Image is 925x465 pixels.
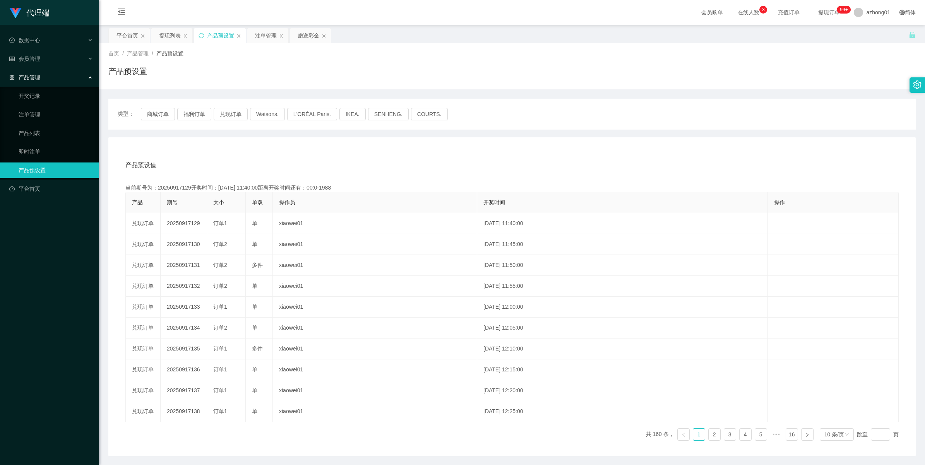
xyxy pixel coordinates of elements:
i: 图标: close [140,34,145,38]
td: 20250917134 [161,318,207,338]
td: 兑现订单 [126,359,161,380]
td: 20250917136 [161,359,207,380]
td: 兑现订单 [126,380,161,401]
td: 20250917138 [161,401,207,422]
span: 产品预设值 [125,161,156,170]
i: 图标: menu-fold [108,0,135,25]
a: 注单管理 [19,107,93,122]
span: 订单2 [213,283,227,289]
i: 图标: setting [913,80,922,89]
td: [DATE] 12:20:00 [477,380,768,401]
td: [DATE] 11:40:00 [477,213,768,234]
li: 2 [708,428,721,441]
span: 单 [252,325,257,331]
li: 1 [693,428,705,441]
td: xiaowei01 [273,255,477,276]
i: 图标: close [322,34,326,38]
span: 操作 [774,199,785,205]
td: 兑现订单 [126,401,161,422]
span: 单 [252,304,257,310]
span: 订单1 [213,366,227,373]
a: 产品预设置 [19,162,93,178]
i: 图标: left [681,433,686,437]
i: 图标: sync [199,33,204,38]
div: 10 条/页 [824,429,844,440]
button: Watsons. [250,108,285,120]
td: 20250917133 [161,297,207,318]
td: 20250917135 [161,338,207,359]
span: 大小 [213,199,224,205]
td: xiaowei01 [273,297,477,318]
span: 单 [252,408,257,414]
span: 单 [252,220,257,226]
li: 共 160 条， [646,428,674,441]
td: 兑现订单 [126,318,161,338]
div: 注单管理 [255,28,277,43]
span: 单 [252,387,257,393]
button: 兑现订单 [214,108,248,120]
span: 订单2 [213,262,227,268]
td: 兑现订单 [126,276,161,297]
div: 赠送彩金 [298,28,319,43]
a: 产品列表 [19,125,93,141]
td: 兑现订单 [126,213,161,234]
i: 图标: close [279,34,284,38]
span: 单双 [252,199,263,205]
div: 产品预设置 [207,28,234,43]
sup: 3 [759,6,767,14]
span: 会员管理 [9,56,40,62]
a: 即时注单 [19,144,93,159]
div: 当前期号为：20250917129开奖时间：[DATE] 11:40:00距离开奖时间还有：00:0-1988 [125,184,899,192]
a: 16 [786,429,798,440]
span: 订单1 [213,220,227,226]
a: 3 [724,429,736,440]
i: 图标: appstore-o [9,75,15,80]
span: 操作员 [279,199,295,205]
sup: 1216 [837,6,851,14]
a: 开奖记录 [19,88,93,104]
span: 订单2 [213,325,227,331]
p: 3 [762,6,765,14]
div: 跳至 页 [857,428,899,441]
button: IKEA. [339,108,366,120]
td: 兑现订单 [126,234,161,255]
span: 多件 [252,345,263,352]
td: 20250917129 [161,213,207,234]
td: [DATE] 12:10:00 [477,338,768,359]
i: 图标: global [899,10,905,15]
td: xiaowei01 [273,213,477,234]
span: 多件 [252,262,263,268]
li: 上一页 [677,428,690,441]
img: logo.9652507e.png [9,8,22,19]
span: 产品 [132,199,143,205]
button: L'ORÉAL Paris. [287,108,337,120]
i: 图标: unlock [909,31,916,38]
li: 5 [755,428,767,441]
td: [DATE] 12:15:00 [477,359,768,380]
td: xiaowei01 [273,234,477,255]
button: COURTS. [411,108,448,120]
td: 20250917131 [161,255,207,276]
button: 福利订单 [177,108,211,120]
td: [DATE] 12:25:00 [477,401,768,422]
span: / [152,50,153,56]
li: 下一页 [801,428,814,441]
button: 商城订单 [141,108,175,120]
span: 产品管理 [9,74,40,80]
td: [DATE] 11:50:00 [477,255,768,276]
div: 提现列表 [159,28,181,43]
i: 图标: right [805,433,810,437]
span: 订单1 [213,408,227,414]
h1: 产品预设置 [108,65,147,77]
td: xiaowei01 [273,401,477,422]
span: 产品预设置 [156,50,183,56]
span: / [122,50,124,56]
td: 兑现订单 [126,255,161,276]
div: 平台首页 [116,28,138,43]
td: xiaowei01 [273,276,477,297]
span: 单 [252,283,257,289]
td: [DATE] 12:00:00 [477,297,768,318]
i: 图标: close [183,34,188,38]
